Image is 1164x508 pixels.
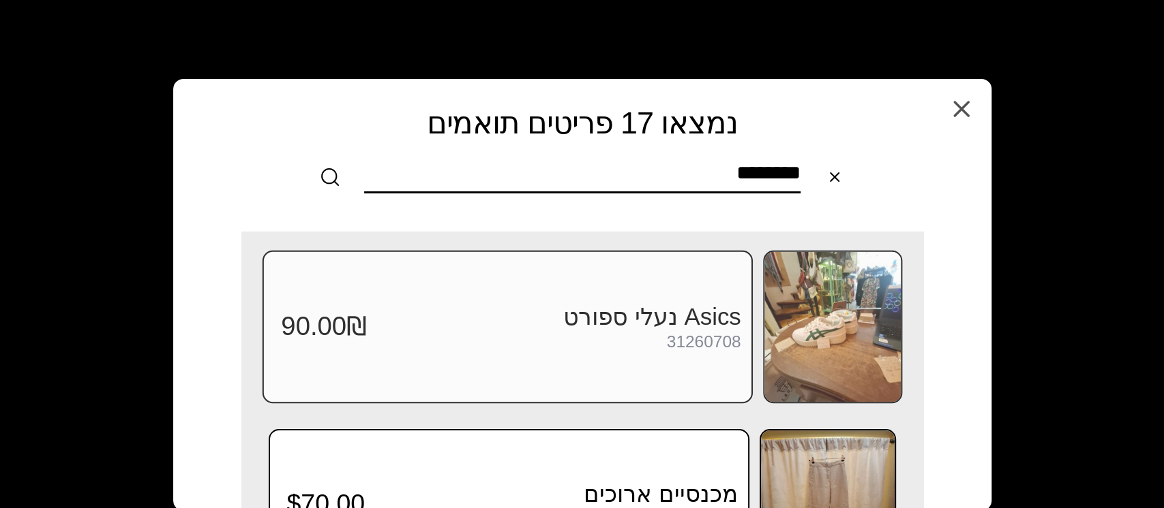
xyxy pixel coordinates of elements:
[281,311,367,343] span: 90.00₪
[367,303,741,332] h3: Asics נעלי ספורט
[666,332,741,351] div: 31260708
[764,252,901,402] img: Asics נעלי ספורט
[203,106,961,140] h2: נמצאו 17 פריטים תואמים
[365,480,737,508] h3: מכנסיים ארוכים
[814,157,855,197] button: Clear search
